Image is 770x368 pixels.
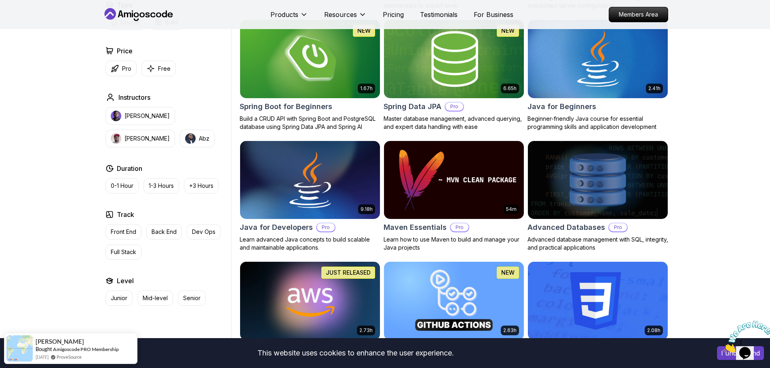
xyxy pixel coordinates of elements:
[240,19,380,131] a: Spring Boot for Beginners card1.67hNEWSpring Boot for BeginnersBuild a CRUD API with Spring Boot ...
[105,61,137,76] button: Pro
[105,107,175,125] button: instructor img[PERSON_NAME]
[384,141,524,219] img: Maven Essentials card
[143,294,168,302] p: Mid-level
[3,3,53,35] img: Chat attention grabber
[111,294,127,302] p: Junior
[53,346,119,352] a: Amigoscode PRO Membership
[117,210,134,219] h2: Track
[117,276,134,286] h2: Level
[527,236,668,252] p: Advanced database management with SQL, integrity, and practical applications
[240,115,380,131] p: Build a CRUD API with Spring Boot and PostgreSQL database using Spring Data JPA and Spring AI
[384,262,524,340] img: CI/CD with GitHub Actions card
[359,327,373,334] p: 2.73h
[158,65,171,73] p: Free
[527,141,668,252] a: Advanced Databases cardAdvanced DatabasesProAdvanced database management with SQL, integrity, and...
[717,346,764,360] button: Accept cookies
[240,141,380,252] a: Java for Developers card9.18hJava for DevelopersProLearn advanced Java concepts to build scalable...
[152,228,177,236] p: Back End
[111,111,121,121] img: instructor img
[111,182,133,190] p: 0-1 Hour
[185,133,196,144] img: instructor img
[445,103,463,111] p: Pro
[187,224,221,240] button: Dev Ops
[149,182,174,190] p: 1-3 Hours
[184,178,219,193] button: +3 Hours
[609,7,668,22] a: Members Area
[146,224,182,240] button: Back End
[36,338,84,345] span: [PERSON_NAME]
[528,20,668,98] img: Java for Beginners card
[527,115,668,131] p: Beginner-friendly Java course for essential programming skills and application development
[384,236,524,252] p: Learn how to use Maven to build and manage your Java projects
[36,346,52,352] span: Bought
[240,236,380,252] p: Learn advanced Java concepts to build scalable and maintainable applications.
[105,290,133,306] button: Junior
[384,141,524,252] a: Maven Essentials card54mMaven EssentialsProLearn how to use Maven to build and manage your Java p...
[240,222,313,233] h2: Java for Developers
[357,27,371,35] p: NEW
[137,290,173,306] button: Mid-level
[124,112,170,120] p: [PERSON_NAME]
[178,290,206,306] button: Senior
[383,10,404,19] a: Pricing
[143,178,179,193] button: 1-3 Hours
[384,222,447,233] h2: Maven Essentials
[189,182,213,190] p: +3 Hours
[124,135,170,143] p: [PERSON_NAME]
[192,228,215,236] p: Dev Ops
[105,224,141,240] button: Front End
[270,10,298,19] p: Products
[326,269,371,277] p: JUST RELEASED
[6,344,705,362] div: This website uses cookies to enhance the user experience.
[199,135,209,143] p: Abz
[324,10,367,26] button: Resources
[240,262,380,340] img: AWS for Developers card
[111,248,136,256] p: Full Stack
[720,318,770,356] iframe: chat widget
[57,353,82,360] a: ProveSource
[528,141,668,219] img: Advanced Databases card
[506,206,517,212] p: 54m
[240,20,380,98] img: Spring Boot for Beginners card
[384,101,441,112] h2: Spring Data JPA
[384,115,524,131] p: Master database management, advanced querying, and expert data handling with ease
[111,133,121,144] img: instructor img
[528,262,668,340] img: CSS Essentials card
[451,223,468,231] p: Pro
[3,3,6,10] span: 1
[361,206,373,212] p: 9.18h
[420,10,458,19] a: Testimonials
[360,85,373,92] p: 1.67h
[474,10,513,19] a: For Business
[647,327,660,334] p: 2.08h
[648,85,660,92] p: 2.41h
[105,244,141,260] button: Full Stack
[609,223,627,231] p: Pro
[36,353,49,360] span: [DATE]
[6,335,33,362] img: provesource social proof notification image
[117,164,142,173] h2: Duration
[527,222,605,233] h2: Advanced Databases
[105,130,175,147] button: instructor img[PERSON_NAME]
[317,223,335,231] p: Pro
[117,46,133,56] h2: Price
[183,294,200,302] p: Senior
[118,93,150,102] h2: Instructors
[501,27,515,35] p: NEW
[270,10,308,26] button: Products
[384,19,524,131] a: Spring Data JPA card6.65hNEWSpring Data JPAProMaster database management, advanced querying, and ...
[240,141,380,219] img: Java for Developers card
[527,101,596,112] h2: Java for Beginners
[141,61,176,76] button: Free
[324,10,357,19] p: Resources
[240,101,332,112] h2: Spring Boot for Beginners
[501,269,515,277] p: NEW
[503,327,517,334] p: 2.63h
[527,19,668,131] a: Java for Beginners card2.41hJava for BeginnersBeginner-friendly Java course for essential program...
[111,228,136,236] p: Front End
